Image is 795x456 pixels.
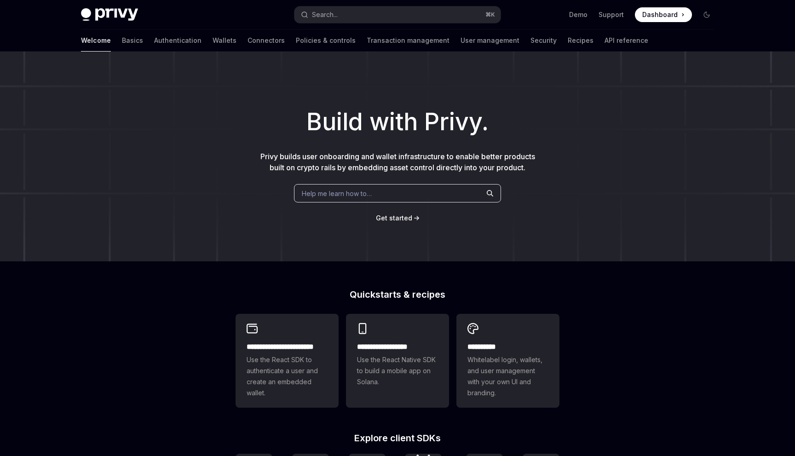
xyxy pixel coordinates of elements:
[81,8,138,21] img: dark logo
[122,29,143,52] a: Basics
[260,152,535,172] span: Privy builds user onboarding and wallet infrastructure to enable better products built on crypto ...
[699,7,714,22] button: Toggle dark mode
[367,29,449,52] a: Transaction management
[213,29,236,52] a: Wallets
[15,104,780,140] h1: Build with Privy.
[642,10,678,19] span: Dashboard
[568,29,593,52] a: Recipes
[376,214,412,222] span: Get started
[236,290,559,299] h2: Quickstarts & recipes
[81,29,111,52] a: Welcome
[530,29,557,52] a: Security
[346,314,449,408] a: **** **** **** ***Use the React Native SDK to build a mobile app on Solana.
[467,354,548,398] span: Whitelabel login, wallets, and user management with your own UI and branding.
[599,10,624,19] a: Support
[154,29,202,52] a: Authentication
[312,9,338,20] div: Search...
[635,7,692,22] a: Dashboard
[605,29,648,52] a: API reference
[357,354,438,387] span: Use the React Native SDK to build a mobile app on Solana.
[456,314,559,408] a: **** *****Whitelabel login, wallets, and user management with your own UI and branding.
[302,189,372,198] span: Help me learn how to…
[485,11,495,18] span: ⌘ K
[294,6,501,23] button: Search...⌘K
[247,354,328,398] span: Use the React SDK to authenticate a user and create an embedded wallet.
[296,29,356,52] a: Policies & controls
[248,29,285,52] a: Connectors
[569,10,588,19] a: Demo
[236,433,559,443] h2: Explore client SDKs
[376,214,412,223] a: Get started
[461,29,519,52] a: User management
